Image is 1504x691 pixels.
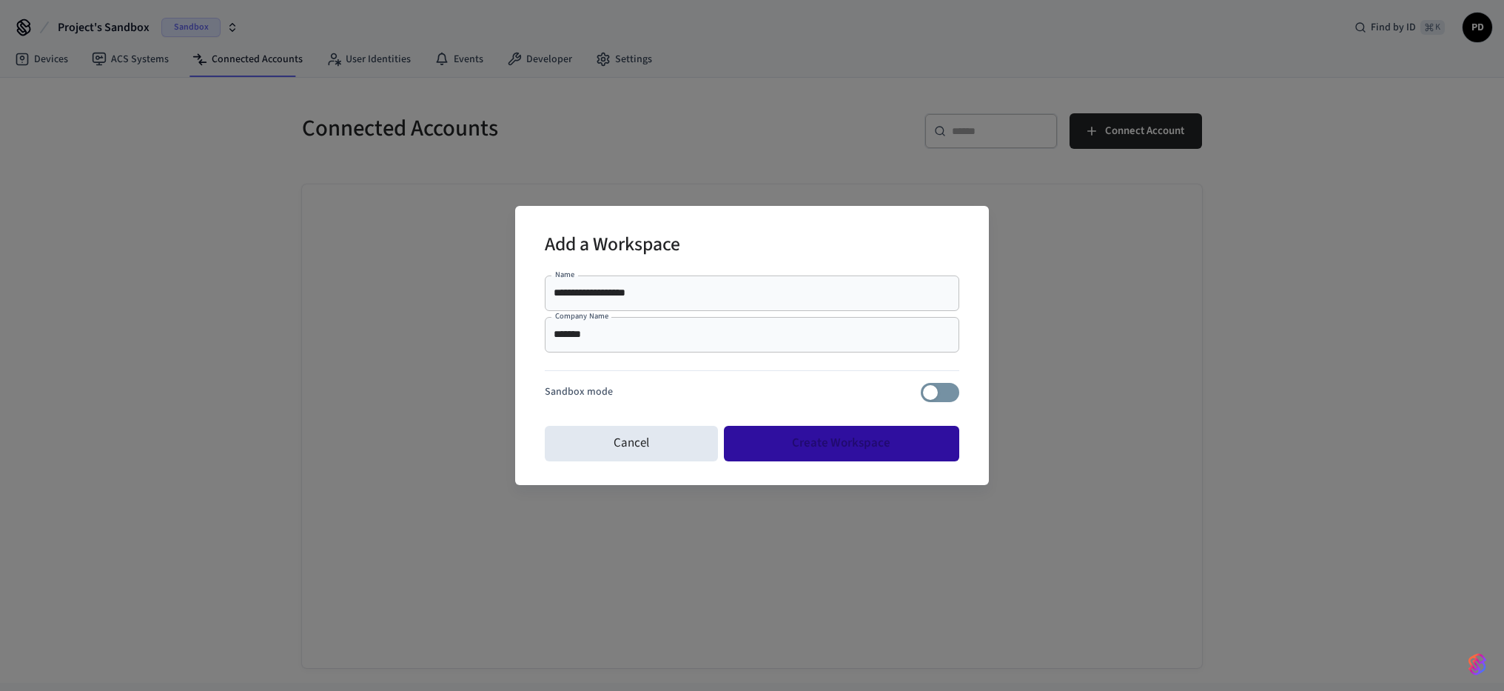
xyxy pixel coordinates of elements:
h2: Add a Workspace [545,224,680,269]
img: SeamLogoGradient.69752ec5.svg [1468,652,1486,676]
label: Company Name [555,310,608,321]
button: Cancel [545,426,718,461]
p: Sandbox mode [545,384,613,400]
label: Name [555,269,574,280]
